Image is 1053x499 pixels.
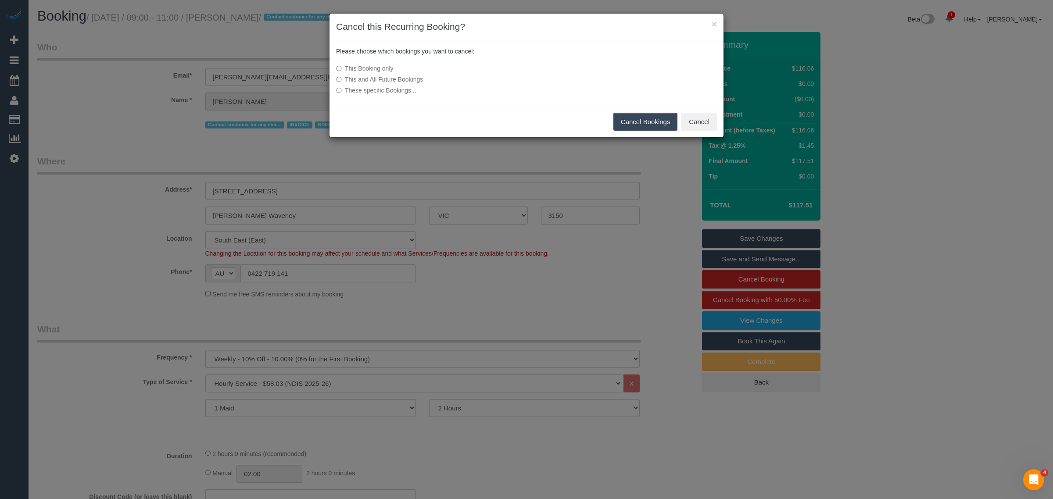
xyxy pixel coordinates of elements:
[712,19,717,29] button: ×
[336,77,342,82] input: This and All Future Bookings
[336,66,342,71] input: This Booking only
[681,113,717,131] button: Cancel
[1023,469,1044,490] iframe: Intercom live chat
[1041,469,1048,476] span: 4
[336,86,586,95] label: These specific Bookings...
[613,113,678,131] button: Cancel Bookings
[336,75,586,84] label: This and All Future Bookings
[336,88,342,93] input: These specific Bookings...
[336,64,586,73] label: This Booking only
[336,47,717,56] p: Please choose which bookings you want to cancel:
[336,20,717,33] h3: Cancel this Recurring Booking?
